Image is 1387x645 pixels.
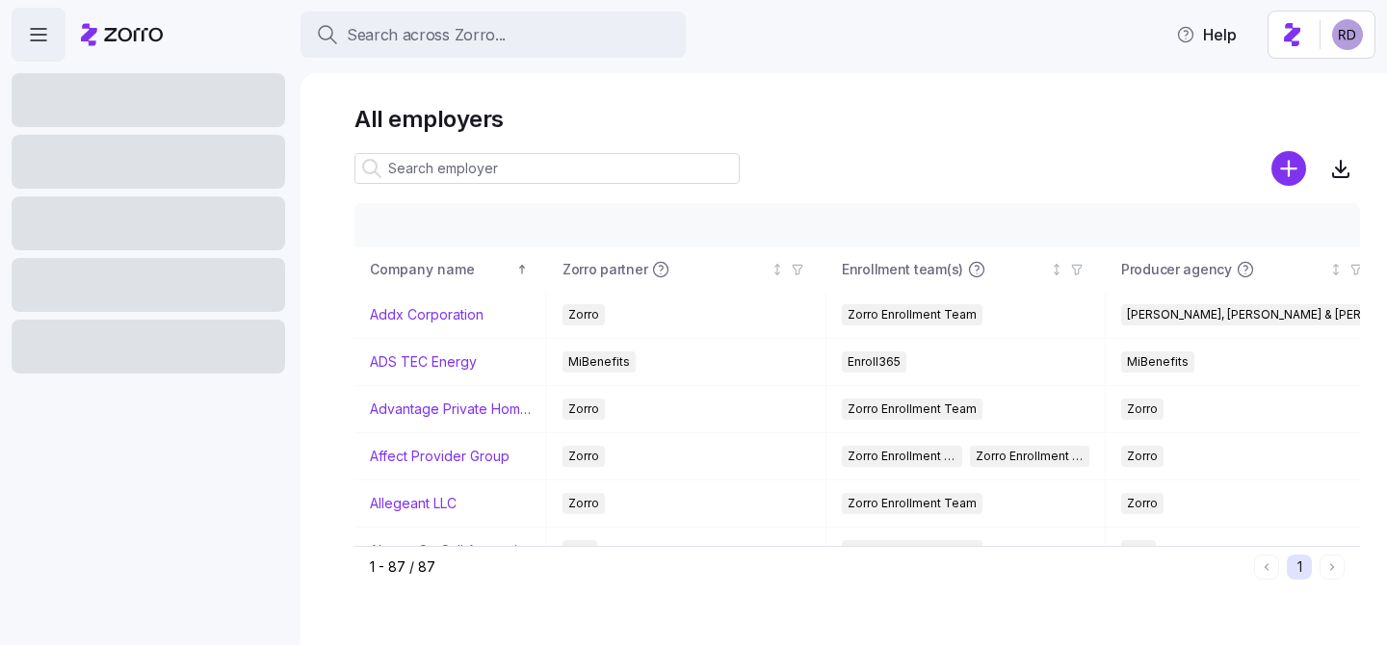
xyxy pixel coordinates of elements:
[370,447,510,466] a: Affect Provider Group
[1332,19,1363,50] img: 6d862e07fa9c5eedf81a4422c42283ac
[568,351,630,373] span: MiBenefits
[842,260,963,279] span: Enrollment team(s)
[848,493,977,514] span: Zorro Enrollment Team
[515,263,529,276] div: Sorted ascending
[848,351,901,373] span: Enroll365
[354,104,1360,134] h1: All employers
[370,541,531,560] a: Always On Call Answering Service
[1127,493,1158,514] span: Zorro
[1050,263,1063,276] div: Not sorted
[354,247,547,292] th: Company nameSorted ascending
[568,399,599,420] span: Zorro
[1271,151,1306,186] svg: add icon
[354,153,740,184] input: Search employer
[568,493,599,514] span: Zorro
[1176,23,1237,46] span: Help
[1106,247,1385,292] th: Producer agencyNot sorted
[1161,15,1252,54] button: Help
[976,446,1085,467] span: Zorro Enrollment Experts
[568,446,599,467] span: Zorro
[1127,351,1189,373] span: MiBenefits
[1287,555,1312,580] button: 1
[370,557,1246,577] div: 1 - 87 / 87
[848,304,977,325] span: Zorro Enrollment Team
[1127,399,1158,420] span: Zorro
[848,399,977,420] span: Zorro Enrollment Team
[1127,540,1150,561] span: AJG
[848,540,977,561] span: Zorro Enrollment Team
[848,446,956,467] span: Zorro Enrollment Team
[1320,555,1345,580] button: Next page
[370,259,512,280] div: Company name
[370,400,531,419] a: Advantage Private Home Care
[347,23,506,47] span: Search across Zorro...
[1127,446,1158,467] span: Zorro
[1329,263,1343,276] div: Not sorted
[771,263,784,276] div: Not sorted
[1254,555,1279,580] button: Previous page
[370,352,477,372] a: ADS TEC Energy
[826,247,1106,292] th: Enrollment team(s)Not sorted
[370,494,457,513] a: Allegeant LLC
[301,12,686,58] button: Search across Zorro...
[547,247,826,292] th: Zorro partnerNot sorted
[568,540,591,561] span: AJG
[370,305,484,324] a: Addx Corporation
[568,304,599,325] span: Zorro
[1121,260,1232,279] span: Producer agency
[563,260,647,279] span: Zorro partner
